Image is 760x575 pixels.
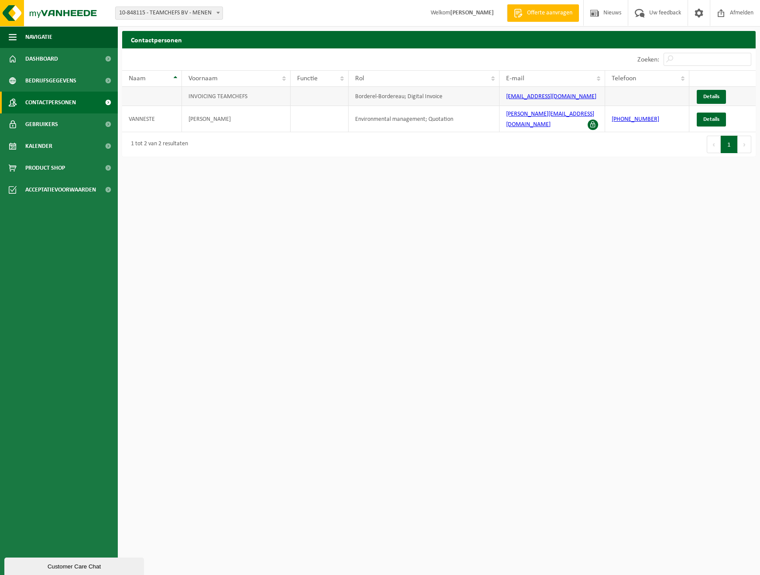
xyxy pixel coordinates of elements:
[129,75,146,82] span: Naam
[637,56,659,63] label: Zoeken:
[506,75,524,82] span: E-mail
[25,157,65,179] span: Product Shop
[25,26,52,48] span: Navigatie
[738,136,751,153] button: Next
[25,92,76,113] span: Contactpersonen
[697,90,726,104] a: Details
[612,75,636,82] span: Telefoon
[25,113,58,135] span: Gebruikers
[612,116,659,123] a: [PHONE_NUMBER]
[506,111,594,128] a: [PERSON_NAME][EMAIL_ADDRESS][DOMAIN_NAME]
[182,87,291,106] td: INVOICING TEAMCHEFS
[25,70,76,92] span: Bedrijfsgegevens
[182,106,291,132] td: [PERSON_NAME]
[506,93,596,100] a: [EMAIL_ADDRESS][DOMAIN_NAME]
[525,9,575,17] span: Offerte aanvragen
[115,7,223,20] span: 10-848115 - TEAMCHEFS BV - MENEN
[721,136,738,153] button: 1
[116,7,223,19] span: 10-848115 - TEAMCHEFS BV - MENEN
[707,136,721,153] button: Previous
[697,113,726,127] a: Details
[297,75,318,82] span: Functie
[450,10,494,16] strong: [PERSON_NAME]
[122,106,182,132] td: VANNESTE
[188,75,218,82] span: Voornaam
[355,75,364,82] span: Rol
[122,31,756,48] h2: Contactpersonen
[127,137,188,152] div: 1 tot 2 van 2 resultaten
[25,179,96,201] span: Acceptatievoorwaarden
[349,87,500,106] td: Borderel-Bordereau; Digital Invoice
[4,556,146,575] iframe: chat widget
[25,135,52,157] span: Kalender
[507,4,579,22] a: Offerte aanvragen
[349,106,500,132] td: Environmental management; Quotation
[703,116,719,122] span: Details
[25,48,58,70] span: Dashboard
[703,94,719,99] span: Details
